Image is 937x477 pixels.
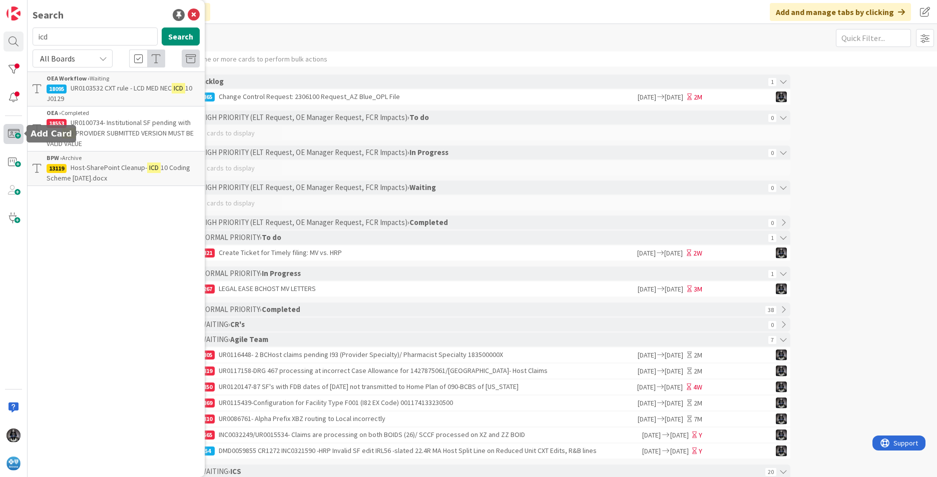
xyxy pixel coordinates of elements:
span: [DATE] [665,92,685,102]
div: › NORMAL PRIORITY › [197,266,765,280]
a: BPW ›Archive13119Host-SharePoint Cleanup-ICD10 Coding Scheme [DATE].docx [28,151,205,186]
span: [DATE] [664,382,684,392]
h5: Add Card [31,129,72,138]
span: UR0103532 CXT rule - LCD MED NEC [71,83,172,92]
b: To do [409,112,429,122]
span: 7 [768,336,776,344]
div: LEGAL EASE BCHOST MV LETTERS [195,281,636,296]
div: 2M [694,366,702,376]
div: › NORMAL PRIORITY › [197,230,765,244]
img: KG [776,413,787,424]
div: No cards to display [175,160,790,175]
span: [DATE] [665,414,685,424]
div: Archive [47,153,200,162]
b: ICS [230,466,241,476]
img: avatar [7,456,21,470]
span: [DATE] [636,92,656,102]
span: [DATE] [665,284,685,294]
b: Agile Team [230,334,268,344]
b: In Progress [409,147,448,157]
span: Support [21,1,46,13]
div: UR0086761- Alpha Prefix XBZ routing to Local incorrectly [195,411,636,426]
b: CR's [230,319,245,329]
span: [DATE] [641,446,661,456]
span: [DATE] [636,382,656,392]
div: › NORMAL PRIORITY › [197,302,762,316]
div: Y [699,446,702,456]
div: 2M [694,92,702,102]
span: 0 [768,149,776,157]
div: 18095 [47,84,67,93]
div: No cards to display [175,195,790,210]
a: 18267LEGAL EASE BCHOST MV LETTERS[DATE][DATE]3MKG [175,281,790,296]
b: Backlog [197,76,224,86]
div: 3M [694,284,702,294]
span: [DATE] [670,430,690,440]
span: [DATE] [636,284,656,294]
b: To do [262,232,281,242]
b: OEA Workflow › [47,74,90,82]
img: KG [776,283,787,294]
div: 4W [693,382,702,392]
mark: ICD [147,162,161,173]
div: › HIGH PRIORITY (ELT Request, OE Manager Request, FCR Impacts) › [197,145,765,159]
b: Waiting [409,182,436,192]
div: › HIGH PRIORITY (ELT Request, OE Manager Request, FCR Impacts) › [197,110,765,124]
div: › WAITING › [197,332,765,346]
img: KG [776,429,787,440]
span: 38 [765,306,776,314]
div: › HIGH PRIORITY (ELT Request, OE Manager Request, FCR Impacts) › [197,180,765,194]
a: OEA ›Completed18553UR0100734- Institutional SF pending with II055-ICDPROVIDER SUBMITTED VERSION M... [28,106,205,151]
span: 0 [768,321,776,329]
a: 18805UR0116448- 2 BCHost claims pending I93 (Provider Specialty)/ Pharmacist Specialty 183500000X... [175,347,790,362]
div: 7M [694,414,702,424]
span: Host-SharePoint Cleanup- [71,163,147,172]
img: KG [7,428,21,442]
span: 1 [768,234,776,242]
span: [DATE] [665,366,685,376]
img: KG [776,365,787,376]
img: KG [776,247,787,258]
span: 0 [768,219,776,227]
a: 18819UR0117158-DRG 467 processing at incorrect Case Allowance for 1427875061/[GEOGRAPHIC_DATA]- H... [175,363,790,378]
span: [DATE] [636,366,656,376]
img: KG [776,397,787,408]
button: Search [162,27,200,45]
mark: ICD [172,83,185,93]
div: 2M [694,398,702,408]
div: UR0117158-DRG 467 processing at incorrect Case Allowance for 1427875061/[GEOGRAPHIC_DATA]- Host C... [195,363,636,378]
div: DMD0059855 CR1272 INC0321590 -HRP Invalid SF edit IRL56 -slated 22.4R MA Host Split Line on Reduc... [195,443,641,458]
div: No cards to display [175,125,790,140]
b: Completed [262,304,300,314]
div: UR0116448- 2 BCHost claims pending I93 (Provider Specialty)/ Pharmacist Specialty 183500000X [195,347,636,362]
img: KG [776,349,787,360]
span: [DATE] [636,350,656,360]
span: 20 [765,468,776,476]
b: In Progress [262,268,301,278]
input: Quick Filter... [836,29,911,47]
div: Completed [47,108,200,117]
div: Select one or more cards to perform bulk actions [179,51,327,66]
div: UR0115439-Configuration for Facility Type F001 (I82 EX Code) 001174133230500 [195,395,636,410]
div: Y [699,430,702,440]
span: All Boards [40,53,75,63]
div: 2M [694,350,702,360]
a: 18869UR0115439-Configuration for Facility Type F001 (I82 EX Code) 001174133230500[DATE][DATE]2MKG [175,395,790,410]
b: OEA › [47,109,61,116]
div: 13119 [47,164,67,173]
div: Create Ticket for Timely filing: MV vs. HRP [195,245,636,260]
a: 18850UR0120147-87 SF's with FDB dates of [DATE] not transmitted to Home Plan of 090-BCBS of [US_S... [175,379,790,394]
input: Search for title... [33,27,158,45]
span: [DATE] [670,446,690,456]
span: [DATE] [641,430,661,440]
span: [DATE] [664,248,684,258]
img: KG [776,91,787,102]
div: INC0032249/UR0015534- Claims are processing on both BOIDS (26)/ SCCF processed on XZ and ZZ BOID [195,427,641,442]
span: 1 [768,78,776,86]
span: PROVIDER SUBMITTED VERSION MUST BE VALID VALUE [47,128,194,148]
b: Completed [409,217,448,227]
span: 0 [768,114,776,122]
b: BPW › [47,154,62,161]
a: 16565INC0032249/UR0015534- Claims are processing on both BOIDS (26)/ SCCF processed on XZ and ZZ ... [175,427,790,442]
div: Waiting [47,74,200,83]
